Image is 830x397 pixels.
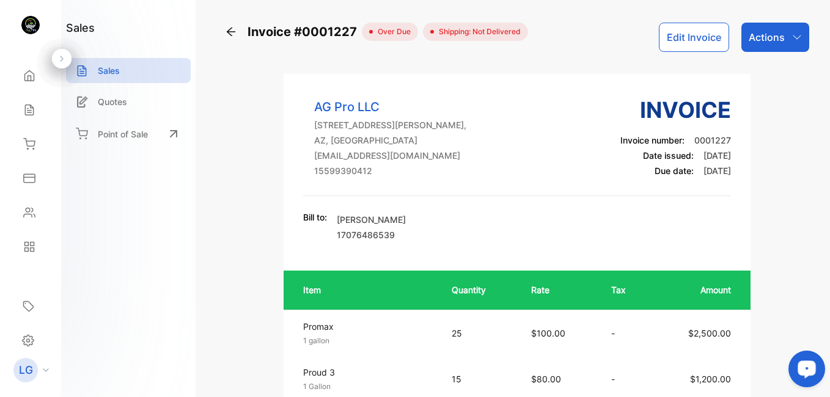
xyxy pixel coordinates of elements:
[66,120,191,147] a: Point of Sale
[688,328,731,338] span: $2,500.00
[531,283,587,296] p: Rate
[303,320,430,333] p: Promax
[303,335,430,346] p: 1 gallon
[659,23,729,52] button: Edit Invoice
[620,135,685,145] span: Invoice number:
[314,149,466,162] p: [EMAIL_ADDRESS][DOMAIN_NAME]
[694,135,731,145] span: 0001227
[66,58,191,83] a: Sales
[703,166,731,176] span: [DATE]
[314,98,466,116] p: AG Pro LLC
[611,283,640,296] p: Tax
[314,164,466,177] p: 15599390412
[655,166,694,176] span: Due date:
[749,30,785,45] p: Actions
[303,211,327,224] p: Bill to:
[703,150,731,161] span: [DATE]
[98,64,120,77] p: Sales
[531,374,561,384] span: $80.00
[373,26,411,37] span: over due
[452,327,507,340] p: 25
[779,346,830,397] iframe: LiveChat chat widget
[314,118,466,131] p: [STREET_ADDRESS][PERSON_NAME],
[452,283,507,296] p: Quantity
[434,26,521,37] span: Shipping: Not Delivered
[531,328,565,338] span: $100.00
[611,327,640,340] p: -
[337,228,406,241] p: 17076486539
[66,89,191,114] a: Quotes
[620,93,731,126] h3: Invoice
[741,23,809,52] button: Actions
[665,283,732,296] p: Amount
[303,381,430,392] p: 1 Gallon
[248,23,362,41] span: Invoice #0001227
[690,374,731,384] span: $1,200.00
[98,95,127,108] p: Quotes
[337,213,406,226] p: [PERSON_NAME]
[19,362,33,378] p: LG
[611,373,640,385] p: -
[452,373,507,385] p: 15
[98,128,148,140] p: Point of Sale
[314,134,466,147] p: AZ, [GEOGRAPHIC_DATA]
[303,283,427,296] p: Item
[66,20,95,36] h1: sales
[643,150,694,161] span: Date issued:
[21,16,40,34] img: logo
[303,366,430,379] p: Proud 3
